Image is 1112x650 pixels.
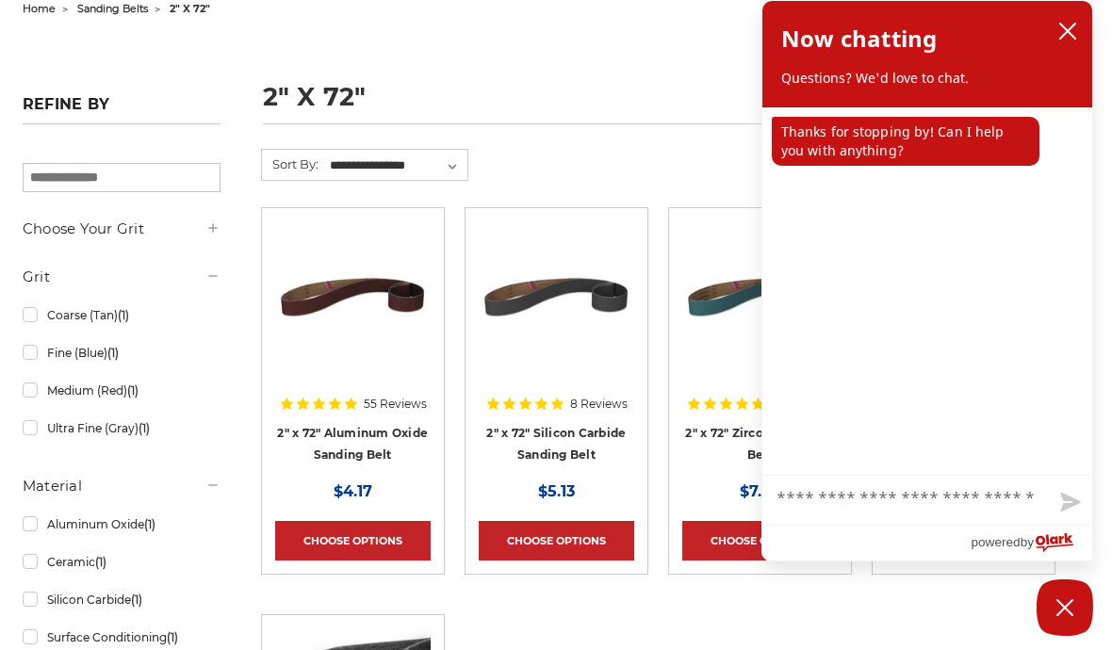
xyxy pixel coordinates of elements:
[740,482,781,500] span: $7.68
[23,336,221,369] a: Fine (Blue)
[762,107,1092,475] div: chat
[23,266,221,288] h5: Grit
[23,374,221,407] a: Medium (Red)
[971,530,1020,554] span: powered
[486,426,626,462] a: 2" x 72" Silicon Carbide Sanding Belt
[1045,481,1092,525] button: Send message
[23,299,221,332] a: Coarse (Tan)
[275,221,431,426] a: 2" x 72" Aluminum Oxide Pipe Sanding Belt
[682,521,838,561] a: Choose Options
[479,221,634,372] img: 2" x 72" Silicon Carbide File Belt
[77,2,148,15] a: sanding belts
[262,150,319,178] label: Sort By:
[1053,17,1083,45] button: close chatbox
[1037,579,1093,636] button: Close Chatbox
[23,545,221,578] a: Ceramic
[23,2,56,15] a: home
[107,346,119,360] span: (1)
[781,69,1073,88] p: Questions? We'd love to chat.
[23,95,221,124] h5: Refine by
[479,221,634,426] a: 2" x 72" Silicon Carbide File Belt
[118,308,129,322] span: (1)
[334,482,372,500] span: $4.17
[23,218,221,240] h5: Choose Your Grit
[781,20,937,57] h2: Now chatting
[144,517,155,531] span: (1)
[23,475,221,497] h5: Material
[682,221,838,426] a: 2" x 72" Zirconia Pipe Sanding Belt
[275,221,431,372] img: 2" x 72" Aluminum Oxide Pipe Sanding Belt
[538,482,575,500] span: $5.13
[23,583,221,616] a: Silicon Carbide
[479,521,634,561] a: Choose Options
[275,521,431,561] a: Choose Options
[131,593,142,607] span: (1)
[170,2,210,15] span: 2" x 72"
[263,84,1089,124] h1: 2" x 72"
[167,630,178,644] span: (1)
[327,152,467,180] select: Sort By:
[685,426,834,462] a: 2" x 72" Zirconia Sanding Belt
[139,421,150,435] span: (1)
[1021,530,1034,554] span: by
[772,117,1039,166] p: Thanks for stopping by! Can I help you with anything?
[127,383,139,398] span: (1)
[971,526,1092,561] a: Powered by Olark
[277,426,428,462] a: 2" x 72" Aluminum Oxide Sanding Belt
[682,221,838,372] img: 2" x 72" Zirconia Pipe Sanding Belt
[95,555,106,569] span: (1)
[23,412,221,445] a: Ultra Fine (Gray)
[23,508,221,541] a: Aluminum Oxide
